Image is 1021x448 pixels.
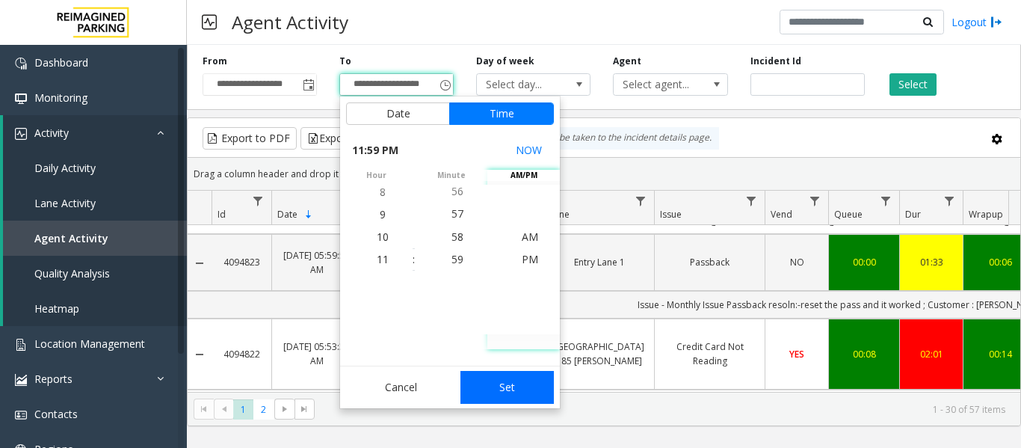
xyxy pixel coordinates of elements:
div: : [413,252,415,267]
a: Quality Analysis [3,256,187,291]
span: Daily Activity [34,161,96,175]
label: Day of week [476,55,534,68]
span: Reports [34,372,73,386]
button: Export to Excel [300,127,398,150]
a: YES [774,347,819,361]
span: 59 [451,252,463,266]
span: 56 [451,184,463,198]
span: Monitoring [34,90,87,105]
button: Date tab [346,102,450,125]
span: Id [218,208,226,221]
a: Date Filter Menu [338,191,358,211]
label: Agent [613,55,641,68]
span: AM [522,230,538,244]
span: 58 [451,229,463,243]
a: NO [774,255,819,269]
span: Dur [905,208,921,221]
label: From [203,55,227,68]
div: Drag a column header and drop it here to group by that column [188,161,1020,187]
span: Page 2 [253,399,274,420]
div: 00:08 [838,347,890,361]
a: Lane Filter Menu [631,191,651,211]
span: Toggle popup [300,74,316,95]
span: 11 [377,252,389,266]
div: By clicking Incident row you will be taken to the incident details page. [408,127,719,150]
span: Go to the last page [298,403,310,415]
a: Lane Activity [3,185,187,221]
span: 8 [380,185,386,199]
span: Location Management [34,337,145,351]
span: Go to the next page [279,403,291,415]
a: Logout [951,14,1002,30]
a: Entry Lane 1 [553,255,645,269]
img: 'icon' [15,339,27,351]
span: Date [277,208,297,221]
span: NO [790,256,804,269]
div: Data table [188,191,1020,392]
button: Cancel [346,371,456,404]
a: Dur Filter Menu [940,191,960,211]
label: To [339,55,351,68]
img: 'icon' [15,374,27,386]
button: Select [889,73,937,96]
button: Set [460,371,555,404]
span: Issue [660,208,682,221]
a: Collapse Details [188,257,212,269]
button: Export to PDF [203,127,297,150]
a: Daily Activity [3,150,187,185]
a: Activity [3,115,187,150]
span: Dashboard [34,55,88,70]
span: Go to the next page [274,399,294,420]
span: 11:59 PM [352,140,398,161]
img: pageIcon [202,4,217,40]
button: Time tab [449,102,554,125]
span: Select agent... [614,74,704,95]
span: 57 [451,206,463,221]
img: 'icon' [15,409,27,421]
a: Collapse Details [188,349,212,360]
h3: Agent Activity [224,4,356,40]
span: Toggle popup [437,74,453,95]
span: Lane Activity [34,196,96,210]
span: Agent Activity [34,231,108,245]
a: [GEOGRAPHIC_DATA] - 85 [PERSON_NAME] [553,340,645,368]
kendo-pager-info: 1 - 30 of 57 items [324,403,1005,416]
span: AM/PM [487,170,560,181]
img: 'icon' [15,58,27,70]
span: Heatmap [34,301,79,316]
a: Vend Filter Menu [805,191,825,211]
a: [DATE] 05:53:33 AM [281,340,352,368]
img: 'icon' [15,128,27,140]
span: hour [340,170,413,181]
a: Credit Card Not Reading [664,340,756,368]
a: [DATE] 05:59:57 AM [281,248,352,277]
a: 4094823 [220,255,262,269]
img: 'icon' [15,93,27,105]
span: Select day... [477,74,567,95]
a: 00:00 [838,255,890,269]
span: Contacts [34,407,78,421]
img: logout [990,14,1002,30]
a: Agent Activity [3,221,187,256]
span: Page 1 [233,399,253,420]
a: 02:01 [909,347,954,361]
span: YES [789,348,804,360]
span: Go to the last page [294,399,315,420]
a: Queue Filter Menu [876,191,896,211]
span: Queue [834,208,863,221]
span: 10 [377,230,389,244]
button: Select now [510,137,548,164]
span: PM [522,252,538,266]
a: Issue Filter Menu [741,191,762,211]
a: 4094822 [220,347,262,361]
label: Incident Id [750,55,801,68]
span: Activity [34,126,69,140]
a: Passback [664,255,756,269]
div: 01:33 [909,255,954,269]
span: Wrapup [969,208,1003,221]
span: Vend [771,208,792,221]
span: Quality Analysis [34,266,110,280]
a: Heatmap [3,291,187,326]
